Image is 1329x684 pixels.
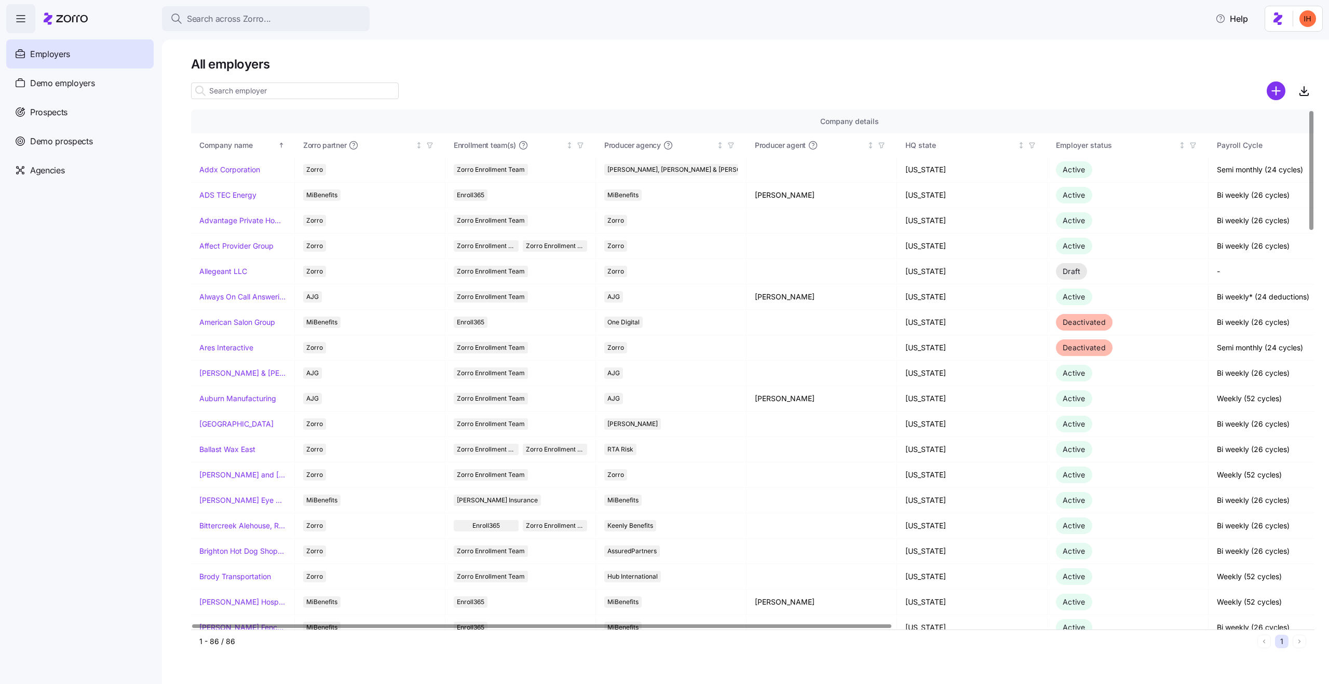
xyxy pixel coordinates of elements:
span: Zorro [306,240,323,252]
span: Zorro [607,266,624,277]
span: Zorro Enrollment Team [457,393,525,404]
span: Deactivated [1063,343,1106,352]
span: Active [1063,546,1086,555]
span: MiBenefits [306,189,337,201]
span: MiBenefits [306,495,337,506]
span: Zorro Enrollment Team [457,469,525,481]
span: Active [1063,597,1086,606]
a: Demo employers [6,69,154,98]
span: Active [1063,190,1086,199]
span: Zorro [306,545,323,557]
span: Demo prospects [30,135,93,148]
td: [US_STATE] [897,462,1048,488]
span: Zorro [306,266,323,277]
div: 1 - 86 / 86 [199,636,1253,647]
td: [US_STATE] [897,208,1048,234]
span: Enroll365 [457,189,484,201]
div: Payroll Cycle [1217,140,1327,151]
span: Demo employers [30,77,95,90]
span: Zorro Enrollment Team [457,367,525,379]
span: AJG [607,393,620,404]
th: Producer agentNot sorted [747,133,897,157]
a: Auburn Manufacturing [199,393,276,404]
a: Agencies [6,156,154,185]
span: Zorro Enrollment Team [457,571,525,582]
span: Enroll365 [457,596,484,608]
th: Enrollment team(s)Not sorted [445,133,596,157]
span: Help [1215,12,1248,25]
th: Producer agencyNot sorted [596,133,747,157]
a: Advantage Private Home Care [199,215,286,226]
span: RTA Risk [607,444,633,455]
span: Active [1063,216,1086,225]
a: [PERSON_NAME] Hospitality [199,597,286,607]
td: [US_STATE] [897,437,1048,462]
span: Zorro [306,418,323,430]
button: 1 [1275,635,1289,648]
span: MiBenefits [306,622,337,633]
a: ADS TEC Energy [199,190,256,200]
span: Zorro Enrollment Team [457,266,525,277]
th: Company nameSorted ascending [191,133,295,157]
span: Zorro [607,215,624,226]
span: AssuredPartners [607,545,657,557]
span: Active [1063,521,1086,530]
a: Demo prospects [6,127,154,156]
span: Zorro [306,444,323,455]
span: One Digital [607,317,640,328]
span: Zorro [306,469,323,481]
span: MiBenefits [607,189,639,201]
a: Brighton Hot Dog Shoppe [199,546,286,556]
span: Active [1063,394,1086,403]
div: Not sorted [1018,142,1025,149]
span: Zorro Enrollment Team [457,164,525,175]
span: Zorro Enrollment Experts [526,444,585,455]
span: Enroll365 [457,622,484,633]
td: [US_STATE] [897,234,1048,259]
span: MiBenefits [607,495,639,506]
span: Active [1063,292,1086,301]
td: [US_STATE] [897,539,1048,564]
a: Ballast Wax East [199,444,255,455]
span: Zorro [306,571,323,582]
a: American Salon Group [199,317,275,327]
button: Help [1207,8,1256,29]
span: Producer agency [604,140,661,151]
span: Producer agent [755,140,806,151]
span: Zorro Enrollment Experts [526,240,585,252]
th: Zorro partnerNot sorted [295,133,445,157]
div: Not sorted [415,142,423,149]
span: Active [1063,368,1086,377]
span: Active [1063,445,1086,454]
span: Zorro Enrollment Team [457,291,525,303]
td: [US_STATE] [897,386,1048,412]
span: AJG [607,291,620,303]
a: [PERSON_NAME] Eye Associates [199,495,286,505]
a: Employers [6,39,154,69]
span: Zorro [306,342,323,353]
button: Search across Zorro... [162,6,370,31]
div: HQ state [905,140,1015,151]
span: [PERSON_NAME] [607,418,658,430]
span: Active [1063,470,1086,479]
a: Ares Interactive [199,343,253,353]
span: MiBenefits [607,622,639,633]
div: Not sorted [867,142,874,149]
span: Active [1063,419,1086,428]
span: Zorro [306,164,323,175]
a: Affect Provider Group [199,241,274,251]
td: [US_STATE] [897,615,1048,640]
span: Employers [30,48,70,61]
div: Not sorted [716,142,724,149]
span: [PERSON_NAME] Insurance [457,495,538,506]
th: Employer statusNot sorted [1048,133,1209,157]
span: Zorro Enrollment Team [457,240,516,252]
span: Zorro [607,342,624,353]
svg: add icon [1267,81,1285,100]
span: Zorro [607,240,624,252]
span: Deactivated [1063,318,1106,326]
td: [US_STATE] [897,564,1048,590]
span: Keenly Benefits [607,520,653,531]
td: [PERSON_NAME] [747,590,897,615]
td: [US_STATE] [897,284,1048,310]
